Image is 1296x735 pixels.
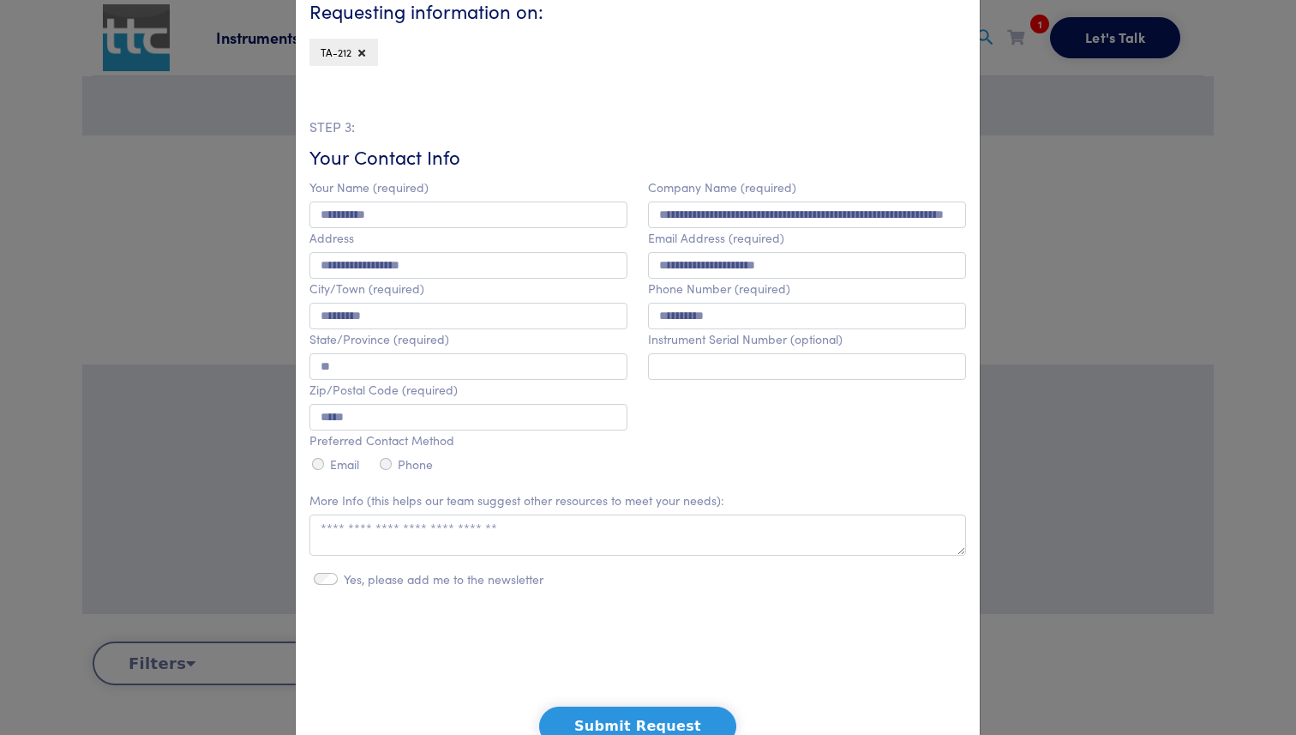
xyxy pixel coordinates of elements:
[309,493,724,508] label: More Info (this helps our team suggest other resources to meet your needs):
[321,45,351,59] span: TA-212
[309,231,354,245] label: Address
[309,116,966,138] p: STEP 3:
[344,572,543,587] label: Yes, please add me to the newsletter
[309,383,458,397] label: Zip/Postal Code (required)
[648,180,796,195] label: Company Name (required)
[398,457,433,472] label: Phone
[330,457,359,472] label: Email
[648,332,843,346] label: Instrument Serial Number (optional)
[309,332,449,346] label: State/Province (required)
[507,623,768,690] iframe: reCAPTCHA
[648,281,790,296] label: Phone Number (required)
[309,180,429,195] label: Your Name (required)
[648,231,784,245] label: Email Address (required)
[309,433,454,448] label: Preferred Contact Method
[309,144,966,171] h6: Your Contact Info
[309,281,424,296] label: City/Town (required)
